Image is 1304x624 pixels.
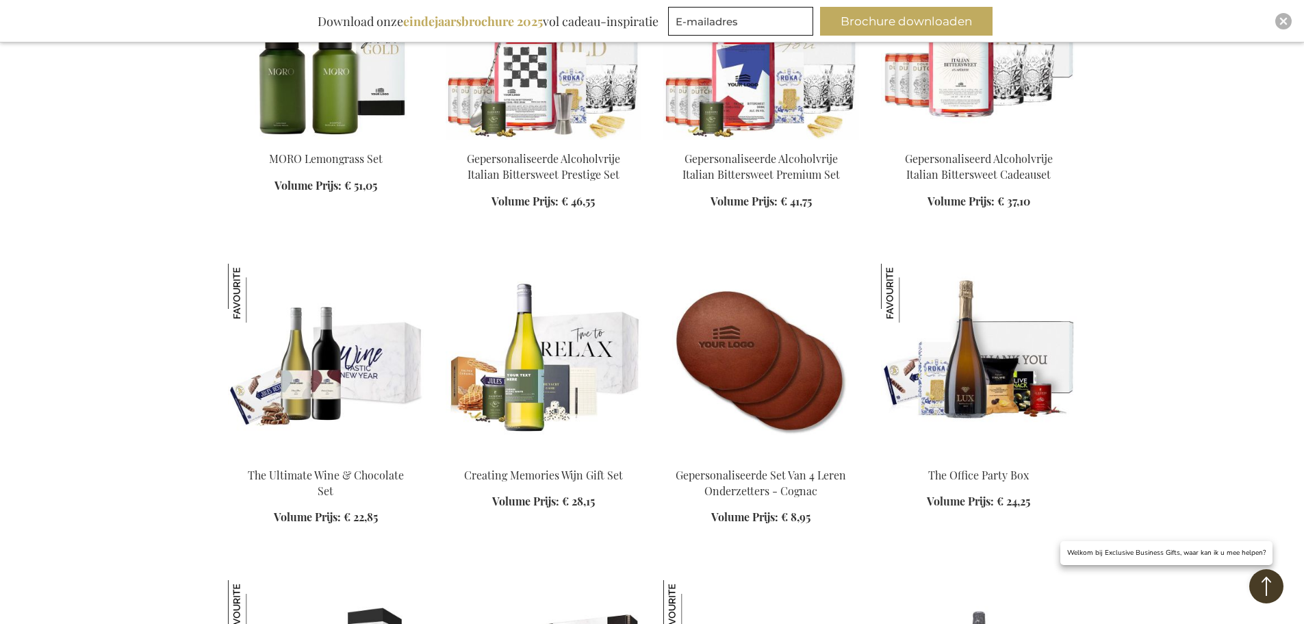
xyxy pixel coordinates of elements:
a: Gepersonaliseerde Set Van 4 Leren Onderzetters - Cognac [663,450,859,463]
b: eindejaarsbrochure 2025 [403,13,543,29]
a: Volume Prijs: € 8,95 [711,510,810,525]
a: Gepersonaliseerd Alcoholvrije Italian Bittersweet Cadeauset [905,151,1053,182]
button: Brochure downloaden [820,7,993,36]
div: Download onze vol cadeau-inspiratie [311,7,665,36]
a: MORO Lemongrass Set [269,151,383,166]
img: Close [1279,17,1288,25]
a: Volume Prijs: € 51,05 [274,178,377,194]
span: € 8,95 [781,510,810,524]
a: Creating Memories Wijn Gift Set [464,468,623,482]
span: € 51,05 [344,178,377,192]
span: Volume Prijs: [274,178,342,192]
a: Volume Prijs: € 41,75 [711,194,812,210]
span: Volume Prijs: [711,194,778,208]
span: € 41,75 [780,194,812,208]
img: The Office Party Box [881,264,1077,455]
a: Volume Prijs: € 46,55 [491,194,595,210]
img: Beer Apéro Gift Box [228,264,424,455]
span: Volume Prijs: [274,510,341,524]
a: Volume Prijs: € 37,10 [928,194,1030,210]
span: Volume Prijs: [711,510,778,524]
span: € 37,10 [997,194,1030,208]
span: € 22,85 [344,510,378,524]
input: E-mailadres [668,7,813,36]
span: € 46,55 [561,194,595,208]
a: The Ultimate Wine & Chocolate Set [248,468,404,498]
a: Personalised Non-Alcoholic Italian Bittersweet Gift Gepersonaliseerd Alcoholvrije Italian Bitters... [881,134,1077,147]
a: Gepersonaliseerde Alcoholvrije Italian Bittersweet Premium Set [682,151,840,182]
img: Personalised White Wine [446,264,641,455]
a: Gepersonaliseerde Alcoholvrije Italian Bittersweet Prestige Set [467,151,620,182]
span: € 28,15 [562,494,595,508]
img: The Ultimate Wine & Chocolate Set [228,264,287,323]
a: The Office Party Box The Office Party Box [881,450,1077,463]
a: Volume Prijs: € 24,25 [927,494,1030,510]
a: Volume Prijs: € 28,15 [492,494,595,510]
a: Gepersonaliseerde Alcoholvrije Italian Bittersweet Prestige Set Gepersonaliseerde Alcoholvrije It... [446,134,641,147]
img: The Office Party Box [881,264,940,323]
a: The Office Party Box [928,468,1029,482]
span: Volume Prijs: [928,194,995,208]
span: Volume Prijs: [491,194,559,208]
div: Close [1275,13,1292,29]
a: MORO Lemongrass Set [228,134,424,147]
a: Gepersonaliseerde Set Van 4 Leren Onderzetters - Cognac [676,468,846,498]
img: Gepersonaliseerde Set Van 4 Leren Onderzetters - Cognac [663,264,859,455]
a: Personalised Non-Alcoholic Italian Bittersweet Premium Set Gepersonaliseerde Alcoholvrije Italian... [663,134,859,147]
span: Volume Prijs: [927,494,994,508]
form: marketing offers and promotions [668,7,817,40]
a: Volume Prijs: € 22,85 [274,510,378,525]
span: € 24,25 [997,494,1030,508]
a: Beer Apéro Gift Box The Ultimate Wine & Chocolate Set [228,450,424,463]
a: Personalised White Wine [446,450,641,463]
span: Volume Prijs: [492,494,559,508]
